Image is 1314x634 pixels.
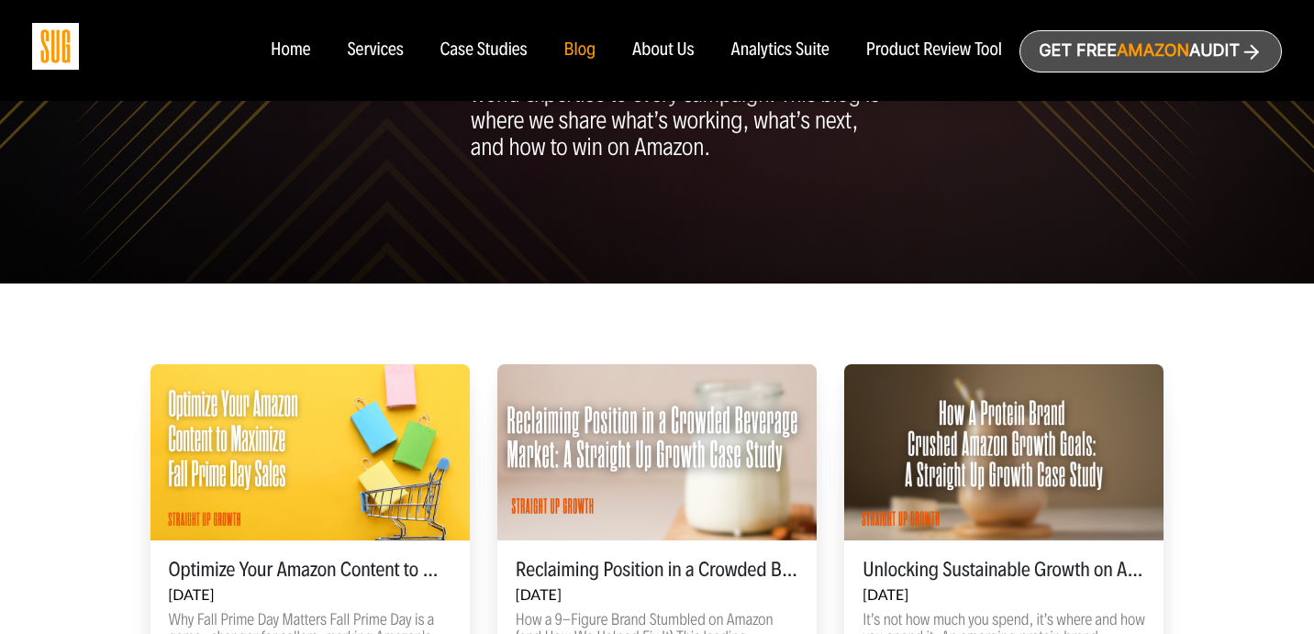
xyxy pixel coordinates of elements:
h5: Unlocking Sustainable Growth on Amazon: A Straight Up Growth Case Study [863,559,1145,581]
img: Sug [32,23,79,70]
a: Case Studies [440,40,528,61]
h6: [DATE] [169,586,451,604]
a: Home [271,40,310,61]
h5: Optimize Your Amazon Content to Maximize Fall Prime Day Sales [169,559,451,581]
a: About Us [632,40,695,61]
a: Product Review Tool [866,40,1002,61]
h5: Reclaiming Position in a Crowded Beverage Market: A Straight Up Growth Case Study [516,559,798,581]
a: Get freeAmazonAudit [1019,30,1282,72]
a: Services [347,40,403,61]
span: Amazon [1117,41,1189,61]
h6: [DATE] [863,586,1145,604]
h6: [DATE] [516,586,798,604]
a: Analytics Suite [731,40,830,61]
a: Blog [564,40,596,61]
